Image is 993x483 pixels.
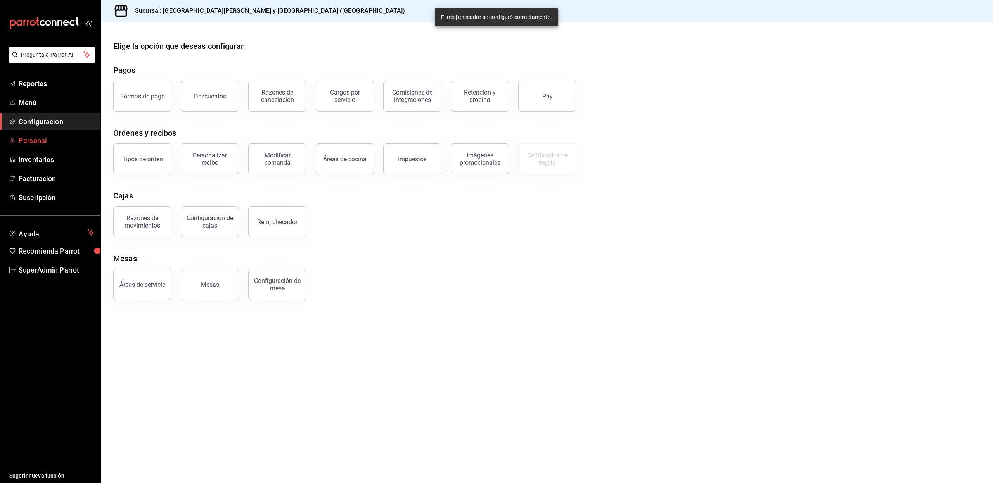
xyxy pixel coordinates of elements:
div: Formas de pago [120,93,165,100]
span: Inventarios [19,154,94,165]
div: Tipos de orden [122,155,163,163]
span: Reportes [19,78,94,89]
button: Configuración de cajas [181,206,239,237]
span: Configuración [19,116,94,127]
a: Pregunta a Parrot AI [5,56,95,64]
div: Impuestos [398,155,427,163]
div: Razones de cancelación [253,89,301,103]
div: Pagos [113,64,135,76]
div: Órdenes y recibos [113,127,176,139]
button: Áreas de cocina [316,143,374,174]
button: Razones de movimientos [113,206,171,237]
button: Formas de pago [113,81,171,112]
button: Tipos de orden [113,143,171,174]
div: Elige la opción que deseas configurar [113,40,244,52]
button: Cargos por servicio [316,81,374,112]
button: Descuentos [181,81,239,112]
button: open_drawer_menu [85,20,92,26]
button: Pregunta a Parrot AI [9,47,95,63]
span: Sugerir nueva función [9,472,94,480]
div: Áreas de cocina [323,155,367,163]
span: Suscripción [19,192,94,203]
div: Áreas de servicio [119,281,166,288]
button: Imágenes promocionales [451,143,509,174]
span: Recomienda Parrot [19,246,94,256]
button: Mesas [181,269,239,300]
button: Reloj checador [248,206,306,237]
div: Cajas [113,190,133,202]
button: Modificar comanda [248,143,306,174]
button: Configuración de mesa [248,269,306,300]
div: El reloj checador se configuró correctamente. [441,10,552,24]
span: Facturación [19,173,94,184]
button: Áreas de servicio [113,269,171,300]
span: Ayuda [19,228,84,237]
div: Reloj checador [257,218,298,226]
div: Mesas [113,253,137,264]
div: Configuración de mesa [253,277,301,292]
div: Mesas [201,281,219,288]
button: Pay [518,81,576,112]
div: Imágenes promocionales [456,152,504,166]
span: Menú [19,97,94,108]
div: Cargos por servicio [321,89,369,103]
button: Comisiones de integraciones [383,81,441,112]
div: Retención y propina [456,89,504,103]
button: Impuestos [383,143,441,174]
button: Razones de cancelación [248,81,306,112]
button: Personalizar recibo [181,143,239,174]
button: Retención y propina [451,81,509,112]
div: Descuentos [194,93,226,100]
div: Certificados de regalo [523,152,571,166]
div: Comisiones de integraciones [388,89,436,103]
div: Configuración de cajas [186,214,234,229]
div: Pay [542,93,553,100]
h3: Sucursal: [GEOGRAPHIC_DATA][PERSON_NAME] y [GEOGRAPHIC_DATA] ([GEOGRAPHIC_DATA]) [129,6,405,16]
span: SuperAdmin Parrot [19,265,94,275]
button: Certificados de regalo [518,143,576,174]
span: Personal [19,135,94,146]
span: Pregunta a Parrot AI [21,51,83,59]
div: Personalizar recibo [186,152,234,166]
div: Modificar comanda [253,152,301,166]
div: Razones de movimientos [118,214,166,229]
